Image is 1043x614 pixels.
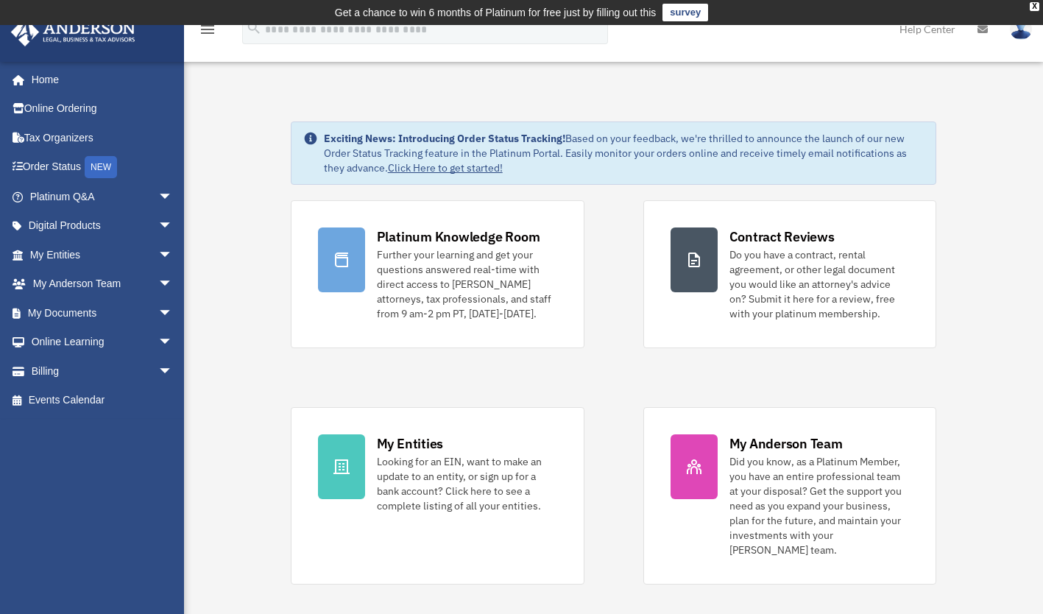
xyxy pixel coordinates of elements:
div: Looking for an EIN, want to make an update to an entity, or sign up for a bank account? Click her... [377,454,557,513]
a: Tax Organizers [10,123,195,152]
span: arrow_drop_down [158,182,188,212]
div: Based on your feedback, we're thrilled to announce the launch of our new Order Status Tracking fe... [324,131,924,175]
a: survey [662,4,708,21]
img: Anderson Advisors Platinum Portal [7,18,140,46]
img: User Pic [1010,18,1032,40]
a: My Anderson Team Did you know, as a Platinum Member, you have an entire professional team at your... [643,407,937,585]
a: Billingarrow_drop_down [10,356,195,386]
div: NEW [85,156,117,178]
a: Contract Reviews Do you have a contract, rental agreement, or other legal document you would like... [643,200,937,348]
div: Contract Reviews [729,227,835,246]
a: Digital Productsarrow_drop_down [10,211,195,241]
div: Get a chance to win 6 months of Platinum for free just by filling out this [335,4,657,21]
div: Further your learning and get your questions answered real-time with direct access to [PERSON_NAM... [377,247,557,321]
a: My Entitiesarrow_drop_down [10,240,195,269]
a: Platinum Q&Aarrow_drop_down [10,182,195,211]
a: My Entities Looking for an EIN, want to make an update to an entity, or sign up for a bank accoun... [291,407,584,585]
i: search [246,20,262,36]
a: Online Learningarrow_drop_down [10,328,195,357]
a: menu [199,26,216,38]
div: close [1030,2,1039,11]
span: arrow_drop_down [158,269,188,300]
span: arrow_drop_down [158,298,188,328]
span: arrow_drop_down [158,211,188,241]
a: Events Calendar [10,386,195,415]
a: Home [10,65,188,94]
i: menu [199,21,216,38]
a: My Documentsarrow_drop_down [10,298,195,328]
a: My Anderson Teamarrow_drop_down [10,269,195,299]
div: Platinum Knowledge Room [377,227,540,246]
a: Platinum Knowledge Room Further your learning and get your questions answered real-time with dire... [291,200,584,348]
span: arrow_drop_down [158,356,188,387]
span: arrow_drop_down [158,328,188,358]
a: Click Here to get started! [388,161,503,174]
a: Online Ordering [10,94,195,124]
strong: Exciting News: Introducing Order Status Tracking! [324,132,565,145]
div: My Entities [377,434,443,453]
a: Order StatusNEW [10,152,195,183]
div: Do you have a contract, rental agreement, or other legal document you would like an attorney's ad... [729,247,910,321]
div: My Anderson Team [729,434,843,453]
div: Did you know, as a Platinum Member, you have an entire professional team at your disposal? Get th... [729,454,910,557]
span: arrow_drop_down [158,240,188,270]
